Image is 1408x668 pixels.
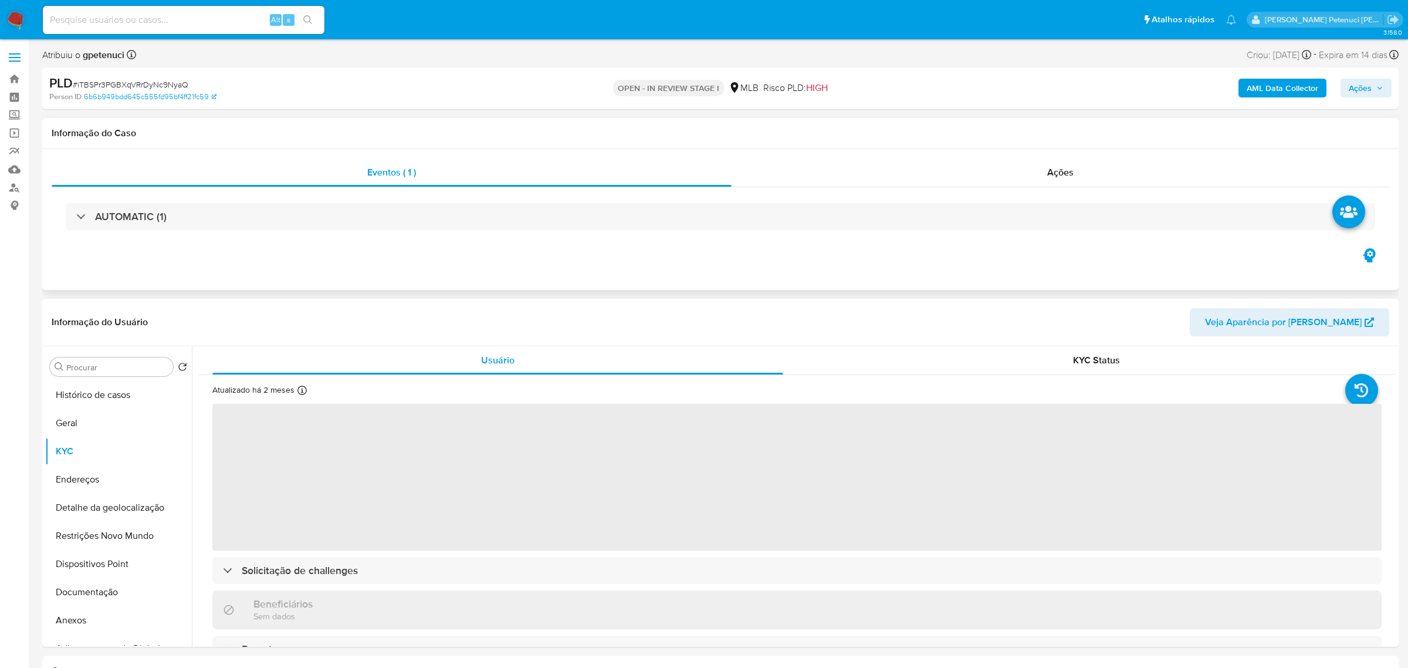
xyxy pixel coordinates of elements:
h3: AUTOMATIC (1) [95,210,167,223]
span: Ações [1349,79,1372,97]
span: Veja Aparência por [PERSON_NAME] [1205,308,1362,336]
a: Notificações [1226,15,1236,25]
p: OPEN - IN REVIEW STAGE I [613,80,724,96]
p: giovanna.petenuci@mercadolivre.com [1265,14,1383,25]
span: Alt [271,14,280,25]
span: Usuário [481,353,515,367]
input: Pesquise usuários ou casos... [43,12,324,28]
span: Atribuiu o [42,49,124,62]
button: Endereços [45,465,192,494]
h3: Solicitação de challenges [242,564,358,577]
button: Histórico de casos [45,381,192,409]
button: Veja Aparência por [PERSON_NAME] [1190,308,1389,336]
h1: Informação do Caso [52,127,1389,139]
h3: Beneficiários [253,598,313,610]
button: Restrições Novo Mundo [45,522,192,550]
button: Anexos [45,606,192,635]
div: Parentes [212,636,1382,663]
div: Solicitação de challenges [212,557,1382,584]
span: Expira em 14 dias [1319,49,1387,62]
a: Sair [1387,14,1399,26]
span: Ações [1047,166,1074,179]
b: Person ID [49,92,82,102]
button: Ações [1341,79,1392,97]
button: Adiantamentos de Dinheiro [45,635,192,663]
h1: Informação do Usuário [52,316,148,328]
input: Procurar [66,362,168,373]
div: Criou: [DATE] [1247,47,1311,63]
button: Detalhe da geolocalização [45,494,192,522]
div: MLB [729,82,759,95]
button: AML Data Collector [1238,79,1326,97]
span: Risco PLD: [763,82,828,95]
span: s [287,14,290,25]
button: Documentação [45,578,192,606]
span: - [1314,47,1316,63]
div: BeneficiáriosSem dados [212,591,1382,629]
p: Sem dados [253,610,313,622]
span: Eventos ( 1 ) [367,166,416,179]
b: PLD [49,73,73,92]
button: Procurar [55,362,64,372]
button: Dispositivos Point [45,550,192,578]
b: AML Data Collector [1247,79,1318,97]
span: ‌ [212,404,1382,551]
b: gpetenuci [80,48,124,62]
p: Atualizado há 2 meses [212,384,295,396]
button: KYC [45,437,192,465]
button: search-icon [296,12,320,28]
span: HIGH [806,81,828,95]
h3: Parentes [242,643,283,656]
span: KYC Status [1073,353,1120,367]
span: Atalhos rápidos [1152,14,1214,26]
span: # iTBSPr3PGBXqVRrDyNc9NyaQ [73,79,188,90]
button: Geral [45,409,192,437]
a: 6b6b949bdd645c555fd95bf4ff21fc59 [84,92,216,102]
div: AUTOMATIC (1) [66,203,1375,230]
button: Retornar ao pedido padrão [178,362,187,375]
